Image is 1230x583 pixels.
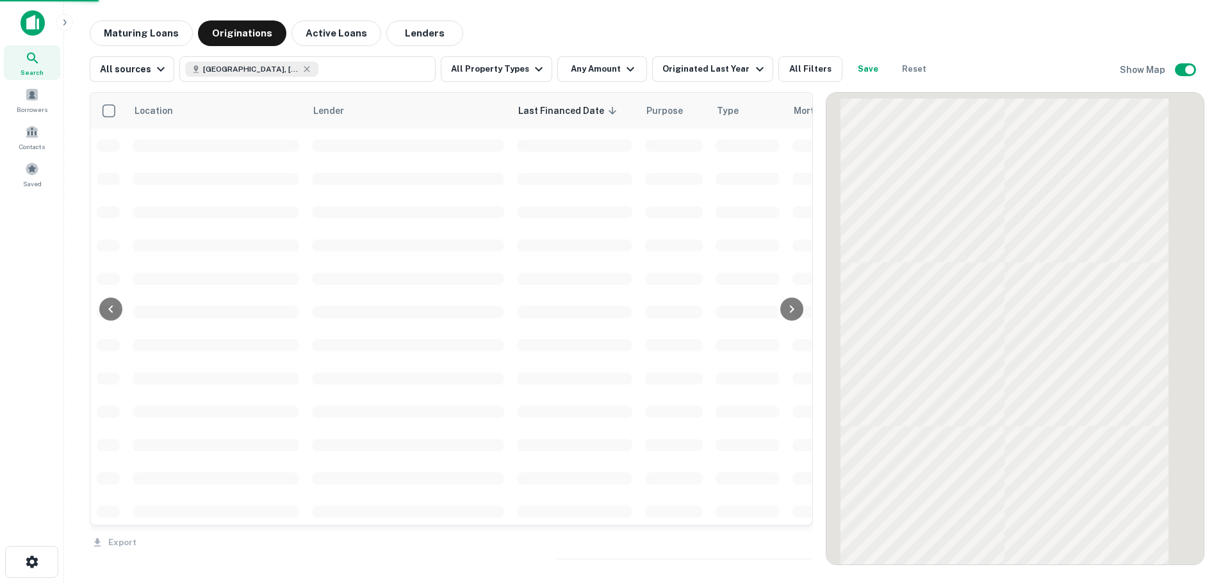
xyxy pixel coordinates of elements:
[4,157,60,191] a: Saved
[848,56,889,82] button: Save your search to get updates of matches that match your search criteria.
[518,103,621,118] span: Last Financed Date
[179,56,436,82] button: [GEOGRAPHIC_DATA], [GEOGRAPHIC_DATA], [GEOGRAPHIC_DATA]
[441,56,552,82] button: All Property Types
[126,93,306,129] th: Location
[511,93,639,129] th: Last Financed Date
[90,56,174,82] button: All sources
[646,103,700,118] span: Purpose
[203,63,299,75] span: [GEOGRAPHIC_DATA], [GEOGRAPHIC_DATA], [GEOGRAPHIC_DATA]
[4,83,60,117] a: Borrowers
[709,93,786,129] th: Type
[313,103,344,118] span: Lender
[639,93,709,129] th: Purpose
[306,93,511,129] th: Lender
[20,10,45,36] img: capitalize-icon.png
[652,56,773,82] button: Originated Last Year
[134,103,190,118] span: Location
[198,20,286,46] button: Originations
[23,179,42,189] span: Saved
[717,103,739,118] span: Type
[1166,481,1230,542] iframe: Chat Widget
[662,61,767,77] div: Originated Last Year
[291,20,381,46] button: Active Loans
[4,120,60,154] a: Contacts
[17,104,47,115] span: Borrowers
[1120,63,1167,77] h6: Show Map
[20,67,44,77] span: Search
[894,56,935,82] button: Reset
[778,56,842,82] button: All Filters
[557,56,647,82] button: Any Amount
[19,141,45,152] span: Contacts
[4,45,60,80] a: Search
[386,20,463,46] button: Lenders
[90,20,193,46] button: Maturing Loans
[826,93,1204,564] div: 0 0
[100,61,168,77] div: All sources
